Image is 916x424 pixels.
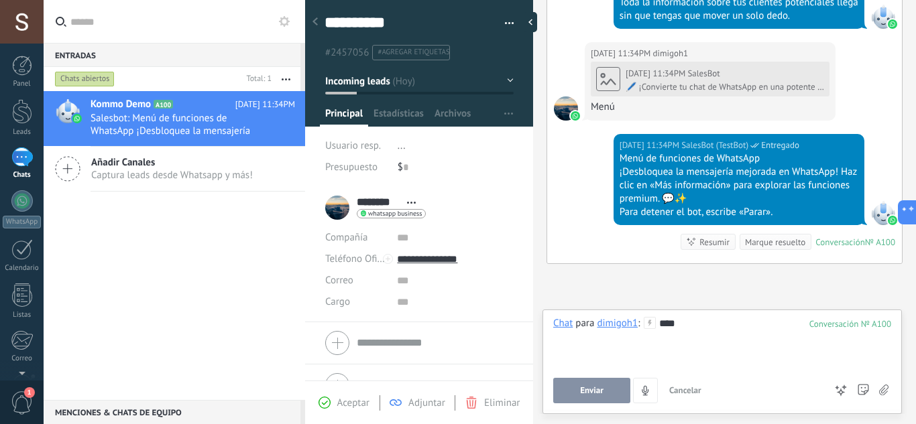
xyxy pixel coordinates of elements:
[699,236,730,249] div: Resumir
[44,43,300,67] div: Entradas
[620,139,681,152] div: [DATE] 11:34PM
[652,47,688,60] span: dimigoh1
[235,98,295,111] span: [DATE] 11:34PM
[3,128,42,137] div: Leads
[154,100,173,109] span: A100
[3,80,42,88] div: Panel
[408,397,445,409] span: Adjuntar
[398,139,406,152] span: ...
[374,107,424,127] span: Estadísticas
[3,264,42,273] div: Calendario
[3,171,42,180] div: Chats
[620,206,858,219] div: Para detener el bot, escribe «Parar».
[44,400,300,424] div: Menciones & Chats de equipo
[325,46,369,59] span: #2457056
[638,317,640,330] span: :
[524,12,537,32] div: Ocultar
[664,378,707,403] button: Cancelar
[669,384,701,396] span: Cancelar
[325,253,395,265] span: Teléfono Oficina
[580,386,604,395] span: Enviar
[325,249,387,270] button: Teléfono Oficina
[72,114,82,123] img: waba.svg
[888,19,897,29] img: waba.svg
[325,107,363,127] span: Principal
[91,169,253,182] span: Captura leads desde Whatsapp y más!
[325,161,378,173] span: Presupuesto
[865,236,895,248] div: № A100
[871,5,895,29] span: SalesBot
[687,68,720,79] span: SalesBot
[626,82,824,92] div: 🖊️ ¡Convierte tu chat de WhatsApp en una potente herramienta para rellenar formularios! Los Flows...
[3,311,42,320] div: Listas
[888,216,897,225] img: waba.svg
[815,236,865,248] div: Conversación
[809,318,891,330] div: 100
[55,71,115,87] div: Chats abiertos
[325,227,387,249] div: Compañía
[44,91,305,146] a: Kommo Demo A100 [DATE] 11:34PM Salesbot: Menú de funciones de WhatsApp ¡Desbloquea la mensajería ...
[91,112,270,137] span: Salesbot: Menú de funciones de WhatsApp ¡Desbloquea la mensajería mejorada en WhatsApp! Haz clic ...
[3,216,41,228] div: WhatsApp
[575,317,594,330] span: para
[325,270,353,291] button: Correo
[378,48,449,57] span: #agregar etiquetas
[241,72,272,86] div: Total: 1
[325,291,387,313] div: Cargo
[761,139,799,152] span: Entregado
[3,354,42,363] div: Correo
[91,156,253,169] span: Añadir Canales
[435,107,471,127] span: Archivos
[398,157,514,178] div: $
[325,297,350,307] span: Cargo
[620,165,858,206] div: ¡Desbloquea la mensajería mejorada en WhatsApp! Haz clic en «Más información» para explorar las f...
[553,378,630,403] button: Enviar
[337,397,369,409] span: Aceptar
[484,397,520,409] span: Eliminar
[91,98,151,111] span: Kommo Demo
[368,210,422,217] span: whatsapp business
[24,387,35,398] span: 1
[325,274,353,287] span: Correo
[591,47,652,60] div: [DATE] 11:34PM
[325,157,388,178] div: Presupuesto
[620,152,858,165] div: Menú de funciones de WhatsApp
[325,139,381,152] span: Usuario resp.
[745,236,805,249] div: Marque resuelto
[325,135,388,157] div: Usuario resp.
[871,201,895,225] span: SalesBot
[272,67,300,91] button: Más
[597,317,638,329] div: dimigoh1
[626,68,687,79] div: [DATE] 11:34PM
[571,111,580,121] img: waba.svg
[591,100,829,114] div: Menú
[554,96,578,121] span: dimigoh1
[681,139,748,152] span: SalesBot (TestBot)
